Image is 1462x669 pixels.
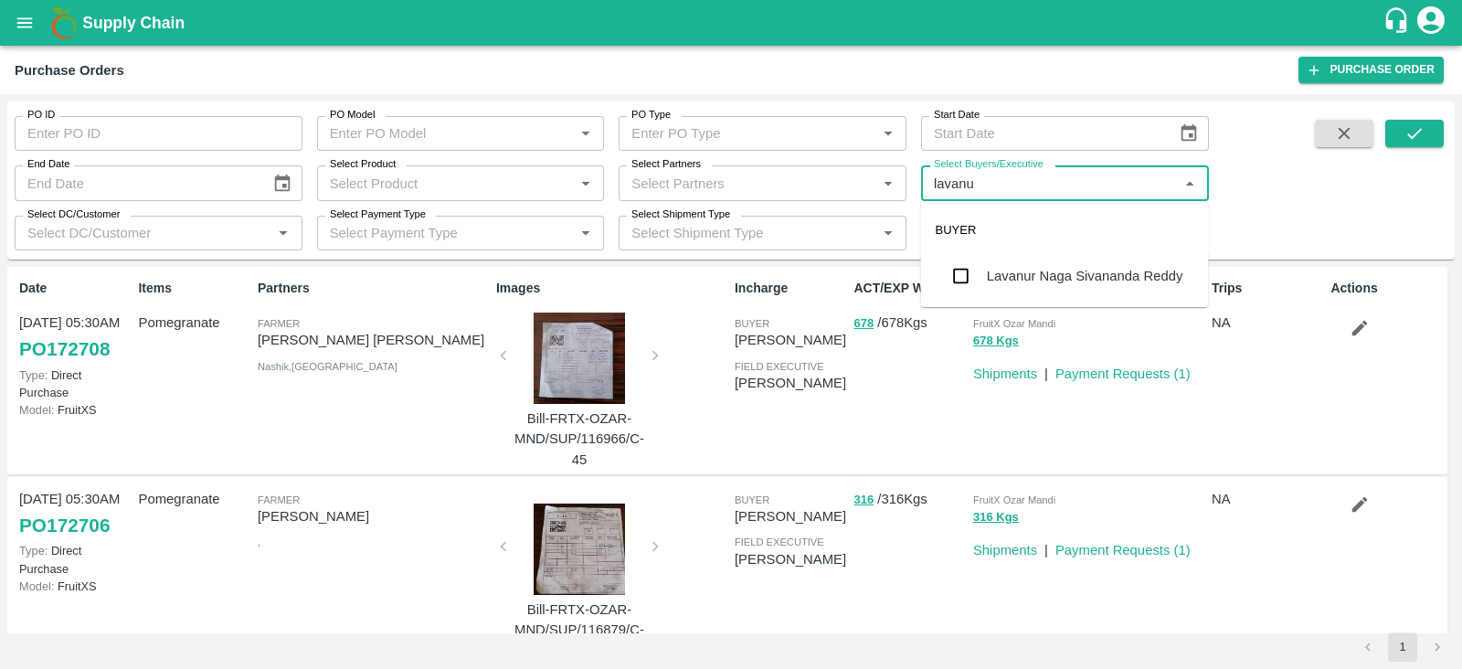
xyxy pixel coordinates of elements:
input: Enter PO ID [15,116,302,151]
div: account of current user [1414,4,1447,42]
b: Supply Chain [82,14,185,32]
div: BUYER [921,208,1209,252]
p: Pomegranate [138,313,249,333]
p: Items [138,279,249,298]
button: 316 Kgs [973,507,1019,528]
button: Open [876,122,900,145]
p: Actions [1330,279,1442,298]
input: Select Product [323,171,569,195]
p: Pomegranate [138,489,249,509]
p: [PERSON_NAME] [735,330,846,350]
button: open drawer [4,2,46,44]
input: Start Date [921,116,1164,151]
a: PO172706 [19,509,110,542]
p: [PERSON_NAME] [PERSON_NAME] [258,330,489,350]
button: page 1 [1388,632,1417,662]
button: 678 [853,313,874,334]
div: | [1037,356,1048,384]
p: FruitXS [19,401,131,419]
p: Trips [1212,279,1323,298]
a: Supply Chain [82,10,1383,36]
button: Open [574,172,598,196]
div: | [1037,533,1048,560]
label: Start Date [934,108,980,122]
label: PO Type [631,108,671,122]
span: Farmer [258,494,300,505]
input: Select Payment Type [323,221,546,245]
a: Payment Requests (1) [1055,366,1191,381]
p: / 316 Kgs [853,489,965,510]
span: buyer [735,494,769,505]
a: Shipments [973,366,1037,381]
input: End Date [15,165,258,200]
p: / 678 Kgs [853,313,965,334]
a: Purchase Order [1298,57,1444,83]
label: PO ID [27,108,55,122]
p: Bill-FRTX-OZAR-MND/SUP/116879/C-13 [511,600,648,661]
label: Select Partners [631,157,701,172]
p: FruitXS [19,578,131,595]
span: FruitX Ozar Mandi [973,318,1055,329]
button: Open [876,221,900,245]
p: Incharge [735,279,846,298]
input: Select Buyers/Executive [927,171,1173,195]
span: , [258,536,260,547]
p: Date [19,279,131,298]
div: Purchase Orders [15,58,124,82]
span: field executive [735,536,824,547]
span: buyer [735,318,769,329]
a: Payment Requests (1) [1055,543,1191,557]
p: [PERSON_NAME] [258,506,489,526]
button: Open [876,172,900,196]
span: field executive [735,361,824,372]
label: PO Model [330,108,376,122]
nav: pagination navigation [1351,632,1455,662]
span: Nashik , [GEOGRAPHIC_DATA] [258,361,397,372]
p: Direct Purchase [19,366,131,401]
a: Shipments [973,543,1037,557]
button: Open [574,221,598,245]
p: [PERSON_NAME] [735,506,846,526]
span: Type: [19,544,48,557]
span: FruitX Ozar Mandi [973,494,1055,505]
div: customer-support [1383,6,1414,39]
p: [PERSON_NAME] [735,373,846,393]
button: Open [271,221,295,245]
button: Close [1178,172,1202,196]
p: NA [1212,313,1323,333]
p: [PERSON_NAME] [735,549,846,569]
button: 316 [853,490,874,511]
p: Direct Purchase [19,542,131,577]
label: Select Shipment Type [631,207,730,222]
p: Images [496,279,727,298]
button: 678 Kgs [973,331,1019,352]
label: Select Product [330,157,396,172]
button: Choose date [1171,116,1206,151]
p: ACT/EXP Weight [853,279,965,298]
label: Select Payment Type [330,207,426,222]
div: Lavanur Naga Sivananda Reddy [987,266,1183,286]
a: PO172708 [19,333,110,366]
label: End Date [27,157,69,172]
label: Select Buyers/Executive [934,157,1044,172]
span: Model: [19,403,54,417]
img: logo [46,5,82,41]
span: Farmer [258,318,300,329]
input: Enter PO Model [323,122,569,145]
p: [DATE] 05:30AM [19,489,131,509]
input: Select Shipment Type [624,221,847,245]
p: Partners [258,279,489,298]
button: Choose date [265,166,300,201]
p: NA [1212,489,1323,509]
input: Select DC/Customer [20,221,267,245]
input: Select Partners [624,171,871,195]
label: Select DC/Customer [27,207,120,222]
span: Model: [19,579,54,593]
p: [DATE] 05:30AM [19,313,131,333]
span: Type: [19,368,48,382]
p: Bill-FRTX-OZAR-MND/SUP/116966/C-45 [511,409,648,470]
input: Enter PO Type [624,122,871,145]
button: Open [574,122,598,145]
